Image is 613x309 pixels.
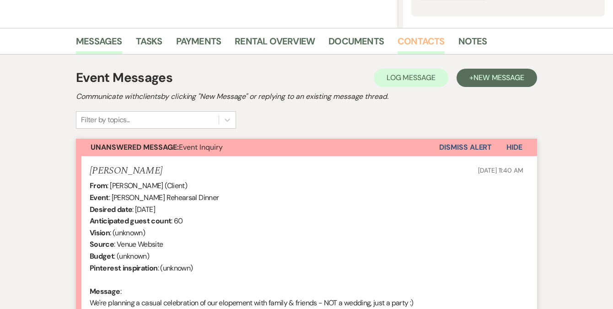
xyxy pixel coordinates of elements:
[91,142,179,152] strong: Unanswered Message:
[492,139,537,156] button: Hide
[90,287,120,296] b: Message
[473,73,524,82] span: New Message
[81,114,130,125] div: Filter by topics...
[76,34,122,54] a: Messages
[458,34,487,54] a: Notes
[374,69,448,87] button: Log Message
[90,263,158,273] b: Pinterest inspiration
[478,166,523,174] span: [DATE] 11:40 AM
[76,68,172,87] h1: Event Messages
[90,165,162,177] h5: [PERSON_NAME]
[91,142,223,152] span: Event Inquiry
[76,91,537,102] h2: Communicate with clients by clicking "New Message" or replying to an existing message thread.
[90,251,114,261] b: Budget
[506,142,522,152] span: Hide
[90,193,109,202] b: Event
[90,239,114,249] b: Source
[136,34,162,54] a: Tasks
[457,69,537,87] button: +New Message
[90,228,110,238] b: Vision
[398,34,445,54] a: Contacts
[176,34,221,54] a: Payments
[387,73,436,82] span: Log Message
[328,34,384,54] a: Documents
[439,139,492,156] button: Dismiss Alert
[76,139,439,156] button: Unanswered Message:Event Inquiry
[90,205,132,214] b: Desired date
[235,34,315,54] a: Rental Overview
[90,216,171,226] b: Anticipated guest count
[90,181,107,190] b: From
